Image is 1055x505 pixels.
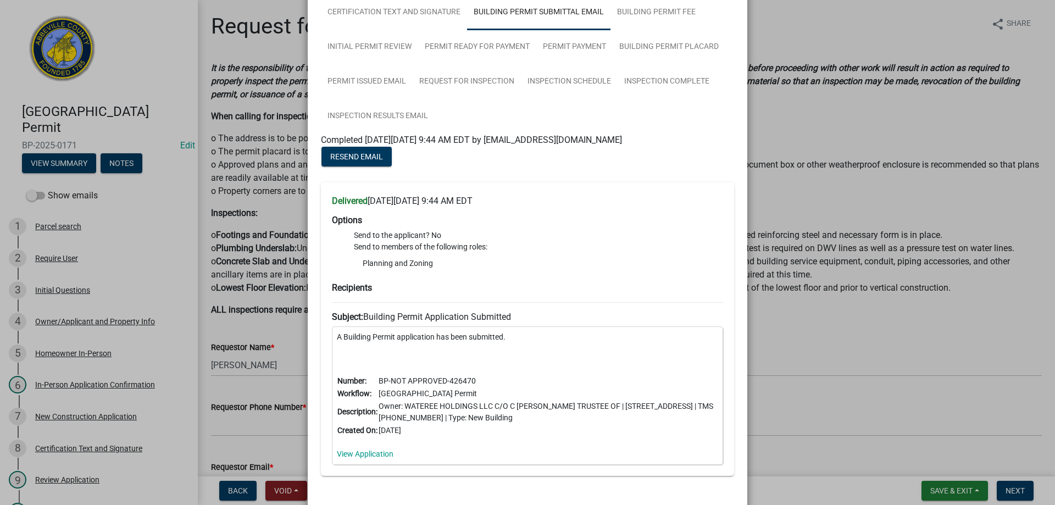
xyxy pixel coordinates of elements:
[332,215,362,225] strong: Options
[536,30,613,65] a: Permit Payment
[354,230,723,241] li: Send to the applicant? No
[337,389,371,398] b: Workflow:
[613,30,725,65] a: Building Permit Placard
[337,407,377,416] b: Description:
[618,64,716,99] a: Inspection Complete
[378,387,718,400] td: [GEOGRAPHIC_DATA] Permit
[354,241,723,274] li: Send to members of the following roles:
[321,135,622,145] span: Completed [DATE][DATE] 9:44 AM EDT by [EMAIL_ADDRESS][DOMAIN_NAME]
[332,196,368,206] strong: Delivered
[418,30,536,65] a: Permit Ready for Payment
[354,255,723,271] li: Planning and Zoning
[378,424,718,437] td: [DATE]
[332,282,372,293] strong: Recipients
[337,376,367,385] b: Number:
[332,196,723,206] h6: [DATE][DATE] 9:44 AM EDT
[521,64,618,99] a: Inspection Schedule
[378,375,718,387] td: BP-NOT APPROVED-426470
[321,147,392,167] button: Resend Email
[337,426,377,435] b: Created On:
[321,99,435,134] a: Inspection Results Email
[321,64,413,99] a: Permit Issued Email
[337,449,393,458] a: View Application
[332,312,723,322] h6: Building Permit Application Submitted
[413,64,521,99] a: Request for Inspection
[330,152,383,161] span: Resend Email
[321,30,418,65] a: Initial Permit Review
[337,331,718,343] p: A Building Permit application has been submitted.
[332,312,363,322] strong: Subject:
[378,400,718,424] td: Owner: WATEREE HOLDINGS LLC C/O C [PERSON_NAME] TRUSTEE OF | [STREET_ADDRESS] | TMS [PHONE_NUMBER...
